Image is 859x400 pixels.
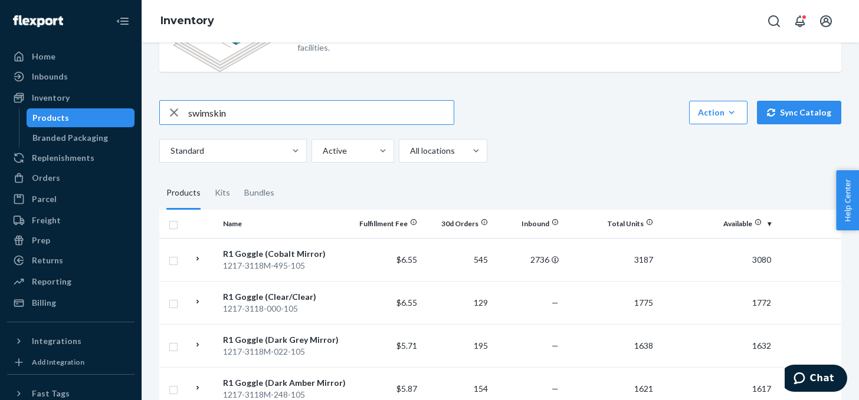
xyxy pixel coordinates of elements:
div: Parcel [32,193,57,205]
div: Returns [32,254,63,266]
div: Home [32,51,55,62]
div: Prep [32,234,50,246]
span: $5.87 [396,384,417,394]
button: Action [689,101,747,124]
a: Inventory [7,88,135,107]
div: Replenishments [32,152,94,164]
button: Open account menu [814,9,838,33]
span: $6.55 [396,254,417,265]
div: R1 Goggle (Cobalt Mirror) [223,248,346,260]
a: Orders [7,168,135,187]
ol: breadcrumbs [151,4,224,38]
button: Integrations [7,332,135,351]
span: 1772 [752,297,771,308]
a: Inbounds [7,67,135,86]
a: Add Integration [7,355,135,369]
a: Returns [7,251,135,270]
span: — [552,297,559,308]
a: Billing [7,293,135,312]
div: Add Integration [32,357,84,367]
iframe: Opens a widget where you can chat to one of our agents [785,365,847,394]
a: Replenishments [7,148,135,167]
span: 1775 [634,297,653,308]
td: 545 [422,238,493,281]
button: Sync Catalog [757,101,841,124]
a: Home [7,47,135,66]
a: Products [27,108,135,127]
a: Inventory [160,14,214,27]
div: Branded Packaging [32,132,108,144]
span: 3080 [752,254,771,265]
div: Billing [32,297,56,309]
button: Close Navigation [111,9,135,33]
div: R1 Goggle (Clear/Clear) [223,291,346,303]
a: Prep [7,231,135,250]
span: 3187 [634,254,653,265]
span: — [552,341,559,351]
div: Freight [32,214,61,226]
th: 30d Orders [422,210,493,238]
span: $6.55 [396,297,417,308]
button: Open notifications [788,9,812,33]
th: Total Units [563,210,658,238]
a: Reporting [7,272,135,291]
div: Bundles [244,177,274,210]
input: All locations [409,145,410,157]
th: Name [218,210,351,238]
button: Close [812,28,827,43]
div: R1 Goggle (Dark Grey Mirror) [223,334,346,346]
div: Inbounds [32,71,68,82]
div: Products [166,177,201,210]
div: 1217-3118M-022-105 [223,346,346,358]
a: Branded Packaging [27,128,135,147]
div: 1217-3118M-495-105 [223,260,346,272]
span: $5.71 [396,341,417,351]
span: — [552,384,559,394]
span: 1632 [752,341,771,351]
button: Help Center [836,170,859,230]
div: Integrations [32,335,81,347]
img: Flexport logo [13,15,63,27]
div: Inventory [32,92,70,104]
div: 1217-3118-000-105 [223,303,346,315]
th: Fulfillment Fee [351,210,422,238]
div: Products [32,112,69,124]
div: R1 Goggle (Dark Amber Mirror) [223,377,346,389]
span: 1638 [634,341,653,351]
span: 1621 [634,384,653,394]
a: Freight [7,211,135,230]
span: 1617 [752,384,771,394]
div: Orders [32,172,60,184]
div: Kits [215,177,230,210]
td: 2736 [493,238,563,281]
div: Fast Tags [32,388,70,399]
input: Active [322,145,323,157]
td: 195 [422,324,493,367]
th: Available [658,210,776,238]
button: Open Search Box [762,9,786,33]
th: Inbound [493,210,563,238]
input: Search inventory by name or sku [188,101,454,124]
a: Parcel [7,190,135,209]
td: 129 [422,281,493,324]
input: Standard [169,145,171,157]
div: Action [698,107,739,118]
div: Reporting [32,276,71,287]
